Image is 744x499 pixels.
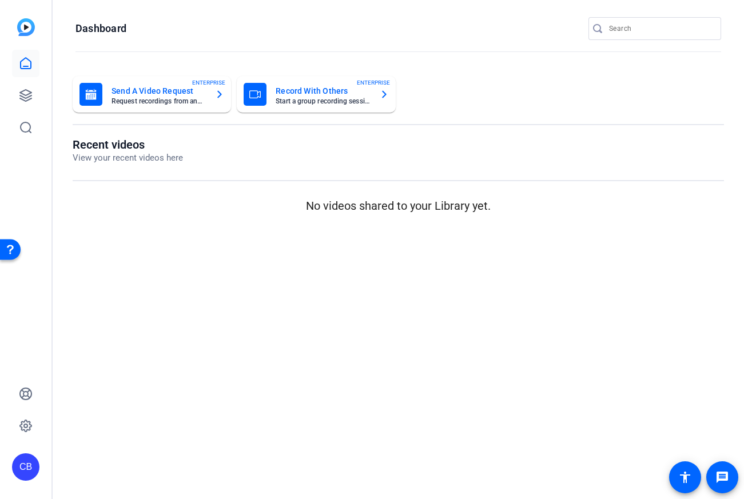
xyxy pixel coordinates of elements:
[73,138,183,151] h1: Recent videos
[17,18,35,36] img: blue-gradient.svg
[12,453,39,481] div: CB
[678,470,692,484] mat-icon: accessibility
[276,98,370,105] mat-card-subtitle: Start a group recording session
[237,76,395,113] button: Record With OthersStart a group recording sessionENTERPRISE
[73,151,183,165] p: View your recent videos here
[276,84,370,98] mat-card-title: Record With Others
[112,84,206,98] mat-card-title: Send A Video Request
[357,78,390,87] span: ENTERPRISE
[609,22,712,35] input: Search
[112,98,206,105] mat-card-subtitle: Request recordings from anyone, anywhere
[192,78,225,87] span: ENTERPRISE
[75,22,126,35] h1: Dashboard
[73,76,231,113] button: Send A Video RequestRequest recordings from anyone, anywhereENTERPRISE
[73,197,724,214] p: No videos shared to your Library yet.
[715,470,729,484] mat-icon: message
